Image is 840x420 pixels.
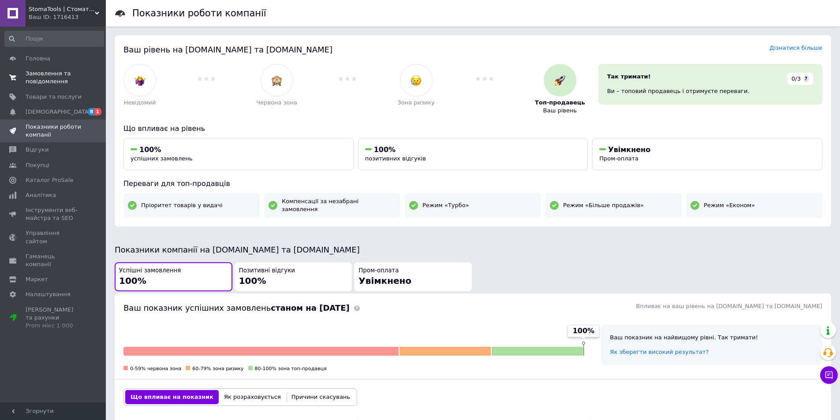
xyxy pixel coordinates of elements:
span: [DEMOGRAPHIC_DATA] [26,108,91,116]
span: 100% [573,326,594,336]
span: 100% [119,275,146,286]
button: 100%позитивних відгуків [358,138,588,170]
div: Ваш показник на найвищому рівні. Так тримати! [610,334,814,342]
span: Увімкнено [608,145,650,154]
button: Причини скасувань [286,390,355,404]
span: Ваш показник успішних замовлень [123,303,350,312]
div: Ви – топовий продавець і отримуєте переваги. [607,87,814,95]
span: 100% [374,145,396,154]
span: Покупці [26,161,49,169]
span: 60-79% зона ризику [192,366,243,372]
span: 8 [88,108,95,115]
span: Увімкнено [358,275,411,286]
span: Так тримати! [607,73,651,80]
span: Компенсації за незабрані замовлення [282,197,396,213]
span: Головна [26,55,50,63]
span: Червона зона [256,99,297,107]
img: :disappointed_relieved: [411,75,422,86]
span: Замовлення та повідомлення [26,70,82,85]
div: Ваш ID: 1716413 [29,13,106,21]
div: Prom мікс 1 000 [26,322,82,330]
span: Що впливає на рівень [123,124,205,133]
span: Переваги для топ-продавців [123,179,230,188]
a: Дізнатися більше [769,45,822,51]
h1: Показники роботи компанії [132,8,266,19]
span: Пром-оплата [599,155,638,162]
button: Успішні замовлення100% [115,262,232,292]
img: :rocket: [554,75,565,86]
span: Невідомий [124,99,156,107]
span: ? [803,76,809,82]
span: позитивних відгуків [365,155,426,162]
span: Каталог ProSale [26,176,73,184]
span: 1 [94,108,101,115]
button: Чат з покупцем [820,366,838,384]
span: успішних замовлень [131,155,192,162]
span: Позитивні відгуки [239,267,295,275]
span: Топ-продавець [535,99,585,107]
span: Інструменти веб-майстра та SEO [26,206,82,222]
button: Як розраховується [219,390,286,404]
b: станом на [DATE] [271,303,349,312]
span: Управління сайтом [26,229,82,245]
span: 100% [239,275,266,286]
span: Аналітика [26,191,56,199]
button: 100%успішних замовлень [123,138,354,170]
a: Як зберегти високий результат? [610,349,709,355]
span: [PERSON_NAME] та рахунки [26,306,82,330]
span: Відгуки [26,146,49,154]
span: Пріоритет товарів у видачі [141,201,223,209]
span: Впливає на ваш рівень на [DOMAIN_NAME] та [DOMAIN_NAME] [636,303,822,309]
span: Зона ризику [397,99,435,107]
button: Що впливає на показник [125,390,219,404]
button: УвімкненоПром-оплата [592,138,822,170]
span: Гаманець компанії [26,253,82,268]
span: Маркет [26,275,48,283]
span: 0-59% червона зона [130,366,181,372]
span: Показники компанії на [DOMAIN_NAME] та [DOMAIN_NAME] [115,245,360,254]
div: 0/3 [787,73,814,85]
span: Показники роботи компанії [26,123,82,139]
span: Режим «Більше продажів» [563,201,644,209]
span: StomaTools | Стоматологічне обладнання та інструменти [29,5,95,13]
span: Успішні замовлення [119,267,181,275]
button: Пром-оплатаУвімкнено [354,262,472,292]
img: :woman-shrugging: [134,75,146,86]
span: Пром-оплата [358,267,399,275]
button: Позитивні відгуки100% [235,262,352,292]
span: 100% [139,145,161,154]
span: Режим «Турбо» [422,201,469,209]
img: :see_no_evil: [271,75,282,86]
span: Налаштування [26,290,71,298]
span: Ваш рівень на [DOMAIN_NAME] та [DOMAIN_NAME] [123,45,332,54]
span: Товари та послуги [26,93,82,101]
span: Ваш рівень [543,107,577,115]
input: Пошук [4,31,104,47]
span: 80-100% зона топ-продавця [255,366,327,372]
span: Режим «Економ» [704,201,755,209]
